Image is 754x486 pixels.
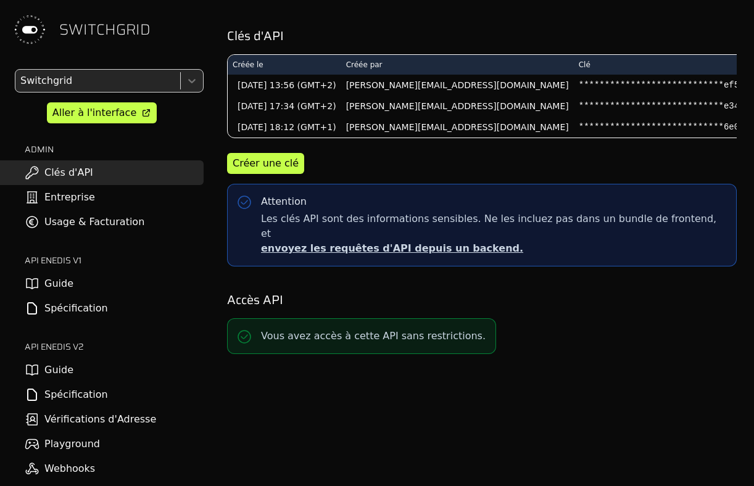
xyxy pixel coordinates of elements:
[52,105,136,120] div: Aller à l'interface
[25,143,204,155] h2: ADMIN
[261,212,726,256] span: Les clés API sont des informations sensibles. Ne les incluez pas dans un bundle de frontend, et
[341,55,574,75] th: Créée par
[59,20,151,39] span: SWITCHGRID
[341,96,574,117] td: [PERSON_NAME][EMAIL_ADDRESS][DOMAIN_NAME]
[261,241,726,256] p: envoyez les requêtes d'API depuis un backend.
[227,153,304,174] button: Créer une clé
[227,291,737,308] h2: Accès API
[228,117,341,138] td: [DATE] 18:12 (GMT+1)
[228,75,341,96] td: [DATE] 13:56 (GMT+2)
[233,156,299,171] div: Créer une clé
[341,117,574,138] td: [PERSON_NAME][EMAIL_ADDRESS][DOMAIN_NAME]
[341,75,574,96] td: [PERSON_NAME][EMAIL_ADDRESS][DOMAIN_NAME]
[261,194,307,209] div: Attention
[228,96,341,117] td: [DATE] 17:34 (GMT+2)
[228,55,341,75] th: Créée le
[25,340,204,353] h2: API ENEDIS v2
[25,254,204,266] h2: API ENEDIS v1
[261,329,486,344] p: Vous avez accès à cette API sans restrictions.
[47,102,157,123] a: Aller à l'interface
[227,27,737,44] h2: Clés d'API
[10,10,49,49] img: Switchgrid Logo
